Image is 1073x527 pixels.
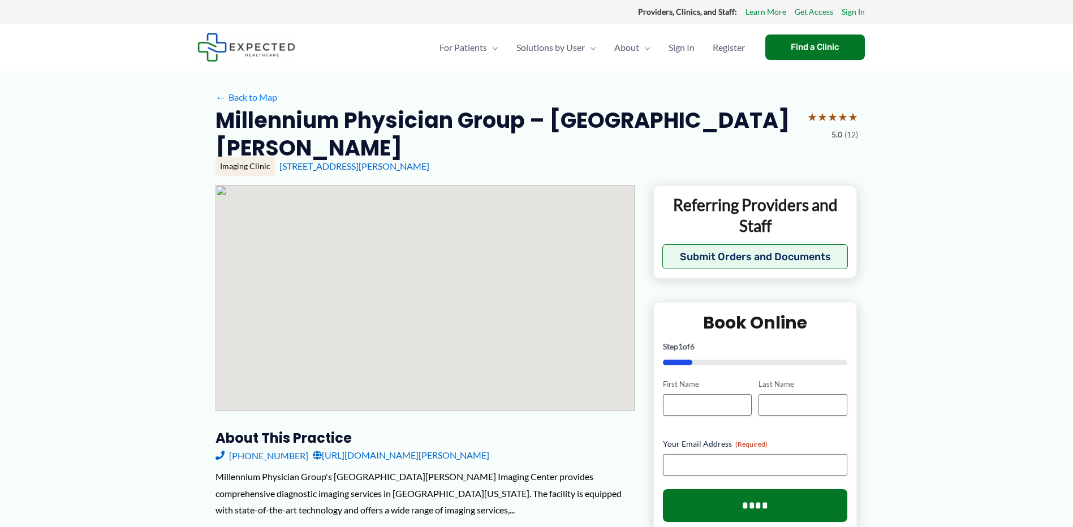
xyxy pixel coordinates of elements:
h2: Book Online [663,312,848,334]
a: [PHONE_NUMBER] [216,447,308,464]
span: Menu Toggle [487,28,498,67]
span: Sign In [669,28,695,67]
span: ★ [828,106,838,127]
a: Get Access [795,5,833,19]
div: Imaging Clinic [216,157,275,176]
button: Submit Orders and Documents [662,244,848,269]
span: For Patients [439,28,487,67]
a: Solutions by UserMenu Toggle [507,28,605,67]
span: Register [713,28,745,67]
span: Solutions by User [516,28,585,67]
a: Learn More [746,5,786,19]
p: Referring Providers and Staff [662,195,848,236]
img: Expected Healthcare Logo - side, dark font, small [197,33,295,62]
span: (12) [844,127,858,142]
span: 6 [690,342,695,351]
nav: Primary Site Navigation [430,28,754,67]
h2: Millennium Physician Group – [GEOGRAPHIC_DATA][PERSON_NAME] [216,106,798,162]
a: Register [704,28,754,67]
span: ★ [817,106,828,127]
span: Menu Toggle [639,28,650,67]
a: AboutMenu Toggle [605,28,660,67]
a: ←Back to Map [216,89,277,106]
span: About [614,28,639,67]
span: ★ [848,106,858,127]
a: [URL][DOMAIN_NAME][PERSON_NAME] [313,447,489,464]
a: [STREET_ADDRESS][PERSON_NAME] [279,161,429,171]
label: First Name [663,379,752,390]
a: Sign In [842,5,865,19]
a: Sign In [660,28,704,67]
p: Step of [663,343,848,351]
label: Your Email Address [663,438,848,450]
span: (Required) [735,440,768,448]
a: For PatientsMenu Toggle [430,28,507,67]
span: 5.0 [831,127,842,142]
span: Menu Toggle [585,28,596,67]
span: ← [216,92,226,102]
span: ★ [807,106,817,127]
strong: Providers, Clinics, and Staff: [638,7,737,16]
label: Last Name [759,379,847,390]
a: Find a Clinic [765,34,865,60]
h3: About this practice [216,429,635,447]
div: Millennium Physician Group's [GEOGRAPHIC_DATA][PERSON_NAME] Imaging Center provides comprehensive... [216,468,635,519]
span: ★ [838,106,848,127]
span: 1 [678,342,683,351]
